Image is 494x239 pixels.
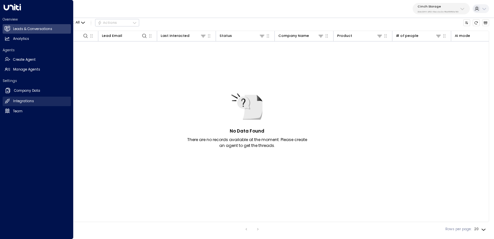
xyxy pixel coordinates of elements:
div: Last Interacted [161,33,189,39]
div: Product [337,33,352,39]
button: Cinch Storage20dc0344-df52-49ea-bc2a-8bb80861e769 [413,3,470,14]
a: Integrations [3,97,71,106]
label: Rows per page: [445,227,471,232]
p: Cinch Storage [418,5,458,8]
h2: Leads & Conversations [13,26,52,32]
div: Product [337,33,383,39]
a: Create Agent [3,55,71,64]
a: Company Data [3,86,71,96]
h2: Team [13,109,23,114]
button: Archived Leads [482,19,489,26]
p: There are no records available at the moment. Please create an agent to get the threads. [186,137,308,149]
div: Actions [97,21,117,25]
div: Lead Email [102,33,148,39]
h2: Agents [3,48,71,53]
a: Analytics [3,34,71,44]
h2: Analytics [13,36,29,41]
div: AI mode [455,33,470,39]
div: Company Name [278,33,309,39]
p: 20dc0344-df52-49ea-bc2a-8bb80861e769 [418,10,458,13]
div: Lead Email [102,33,122,39]
h2: Integrations [13,99,34,104]
h2: Settings [3,78,71,83]
div: Status [220,33,232,39]
h2: Company Data [14,88,40,93]
div: Last Interacted [161,33,206,39]
span: Refresh [473,19,480,26]
h2: Create Agent [13,57,36,62]
div: # of people [396,33,419,39]
div: Button group with a nested menu [95,19,139,27]
button: Customize [463,19,470,26]
a: Manage Agents [3,65,71,74]
button: Actions [95,19,139,27]
h5: No Data Found [230,128,264,135]
h2: Overview [3,17,71,22]
div: # of people [396,33,442,39]
h2: Manage Agents [13,67,40,72]
nav: pagination navigation [242,225,262,233]
div: Status [220,33,265,39]
a: Team [3,106,71,116]
div: 20 [474,225,487,233]
a: Leads & Conversations [3,24,71,34]
span: All [75,21,80,24]
div: Company Name [278,33,324,39]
